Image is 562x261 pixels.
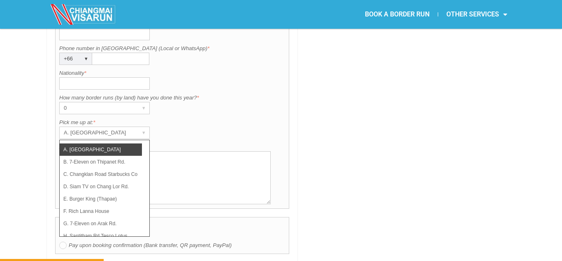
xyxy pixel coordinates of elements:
[59,44,285,53] label: Phone number in [GEOGRAPHIC_DATA] (Local or WhatsApp)
[60,205,142,217] li: F. Rich Lanna House
[438,5,516,24] a: OTHER SERVICES
[138,102,149,114] div: ▾
[60,102,134,114] div: 0
[80,53,92,65] div: ▾
[60,230,142,242] li: H. Santitham Rd.Tesco Lotus
[60,127,134,139] div: A. [GEOGRAPHIC_DATA]
[60,193,142,205] li: E. Burger King (Thapae)
[138,127,149,139] div: ▾
[59,143,285,151] label: Additional request if any
[59,221,285,241] h4: Order
[60,53,76,65] div: +66
[60,180,142,193] li: D. Siam TV on Chang Lor Rd.
[59,118,285,127] label: Pick me up at:
[60,168,142,180] li: C. Changklan Road Starbucks Coffee
[60,217,142,230] li: G. 7-Eleven on Arak Rd.
[60,143,142,156] li: A. [GEOGRAPHIC_DATA]
[281,5,516,24] nav: Menu
[59,94,285,102] label: How many border runs (by land) have you done this year?
[357,5,438,24] a: BOOK A BORDER RUN
[60,156,142,168] li: B. 7-Eleven on Thipanet Rd.
[59,69,285,77] label: Nationality
[59,241,285,249] label: Pay upon booking confirmation (Bank transfer, QR payment, PayPal)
